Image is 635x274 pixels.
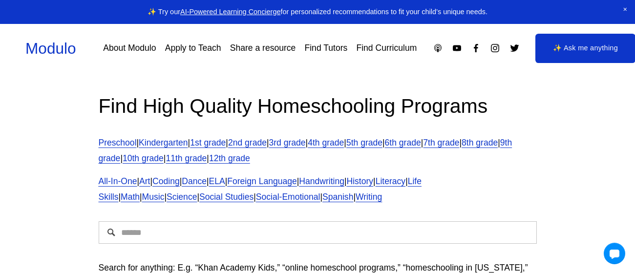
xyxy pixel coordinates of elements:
[305,40,348,57] a: Find Tutors
[509,43,520,53] a: Twitter
[490,43,500,53] a: Instagram
[103,40,156,57] a: About Modulo
[123,153,164,163] a: 10th grade
[142,192,165,202] a: Music
[347,176,374,186] a: History
[180,8,280,16] a: AI-Powered Learning Concierge
[209,176,225,186] a: ELA
[139,138,188,148] a: Kindergarten
[99,135,537,166] p: | | | | | | | | | | | | |
[99,138,512,163] a: 9th grade
[139,176,150,186] a: Art
[269,138,305,148] a: 3rd grade
[190,138,226,148] a: 1st grade
[228,138,267,148] a: 2nd grade
[385,138,421,148] a: 6th grade
[471,43,481,53] a: Facebook
[230,40,296,57] a: Share a resource
[25,40,76,57] a: Modulo
[322,192,353,202] a: Spanish
[99,93,537,120] h2: Find High Quality Homeschooling Programs
[152,176,180,186] a: Coding
[346,138,382,148] a: 5th grade
[165,40,221,57] a: Apply to Teach
[356,40,417,57] a: Find Curriculum
[356,192,382,202] a: Writing
[199,192,254,202] a: Social Studies
[423,138,459,148] a: 7th grade
[433,43,443,53] a: Apple Podcasts
[99,221,537,244] input: Search
[256,192,320,202] a: Social-Emotional
[99,138,137,148] a: Preschool
[99,176,137,186] a: All-In-One
[167,192,197,202] a: Science
[299,176,344,186] a: Handwriting
[99,176,422,202] a: Life Skills
[308,138,344,148] a: 4th grade
[182,176,207,186] a: Dance
[209,153,250,163] a: 12th grade
[452,43,462,53] a: YouTube
[462,138,498,148] a: 8th grade
[227,176,296,186] a: Foreign Language
[166,153,207,163] a: 11th grade
[99,174,537,205] p: | | | | | | | | | | | | | | | |
[121,192,140,202] a: Math
[376,176,405,186] a: Literacy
